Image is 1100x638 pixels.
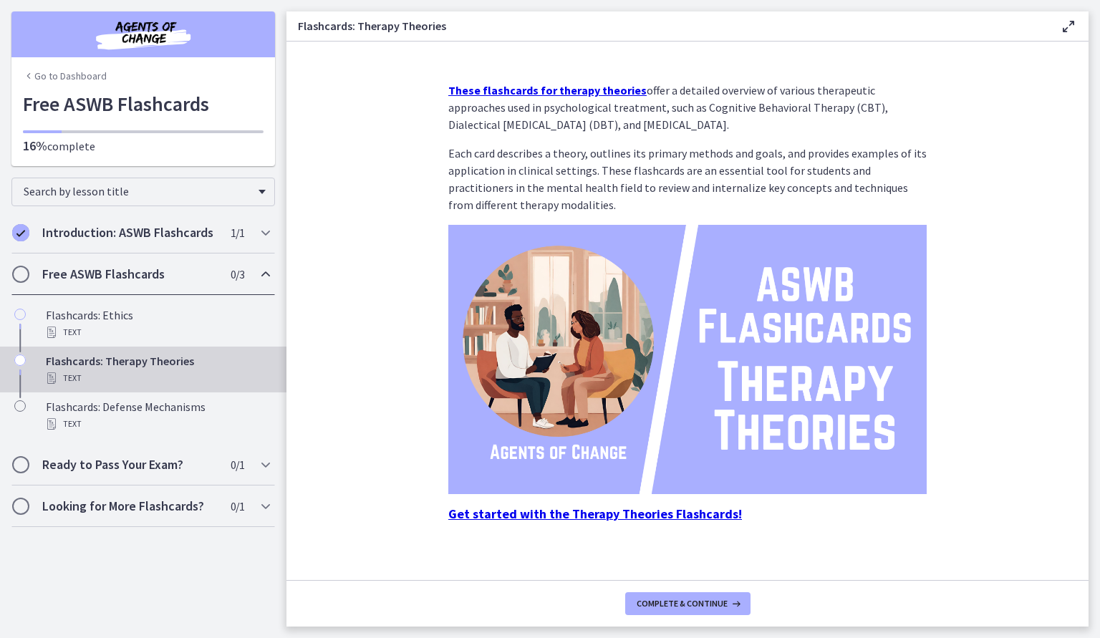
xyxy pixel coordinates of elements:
[12,224,29,241] i: Completed
[448,506,742,522] strong: Get started with the Therapy Theories Flashcards!
[23,69,107,83] a: Go to Dashboard
[46,306,269,341] div: Flashcards: Ethics
[448,82,927,133] p: offer a detailed overview of various therapeutic approaches used in psychological treatment, such...
[42,224,217,241] h2: Introduction: ASWB Flashcards
[231,266,244,283] span: 0 / 3
[23,137,264,155] p: complete
[24,184,251,198] span: Search by lesson title
[11,178,275,206] div: Search by lesson title
[231,456,244,473] span: 0 / 1
[46,415,269,432] div: Text
[23,137,47,154] span: 16%
[46,352,269,387] div: Flashcards: Therapy Theories
[448,225,927,494] img: ASWB_Flashcards_Therapy_Theories.png
[46,324,269,341] div: Text
[42,498,217,515] h2: Looking for More Flashcards?
[42,456,217,473] h2: Ready to Pass Your Exam?
[448,145,927,213] p: Each card describes a theory, outlines its primary methods and goals, and provides examples of it...
[637,598,728,609] span: Complete & continue
[23,89,264,119] h1: Free ASWB Flashcards
[46,398,269,432] div: Flashcards: Defense Mechanisms
[231,498,244,515] span: 0 / 1
[46,369,269,387] div: Text
[625,592,751,615] button: Complete & continue
[231,224,244,241] span: 1 / 1
[298,17,1037,34] h3: Flashcards: Therapy Theories
[448,83,647,97] a: These flashcards for therapy theories
[42,266,217,283] h2: Free ASWB Flashcards
[448,507,742,521] a: Get started with the Therapy Theories Flashcards!
[57,17,229,52] img: Agents of Change Social Work Test Prep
